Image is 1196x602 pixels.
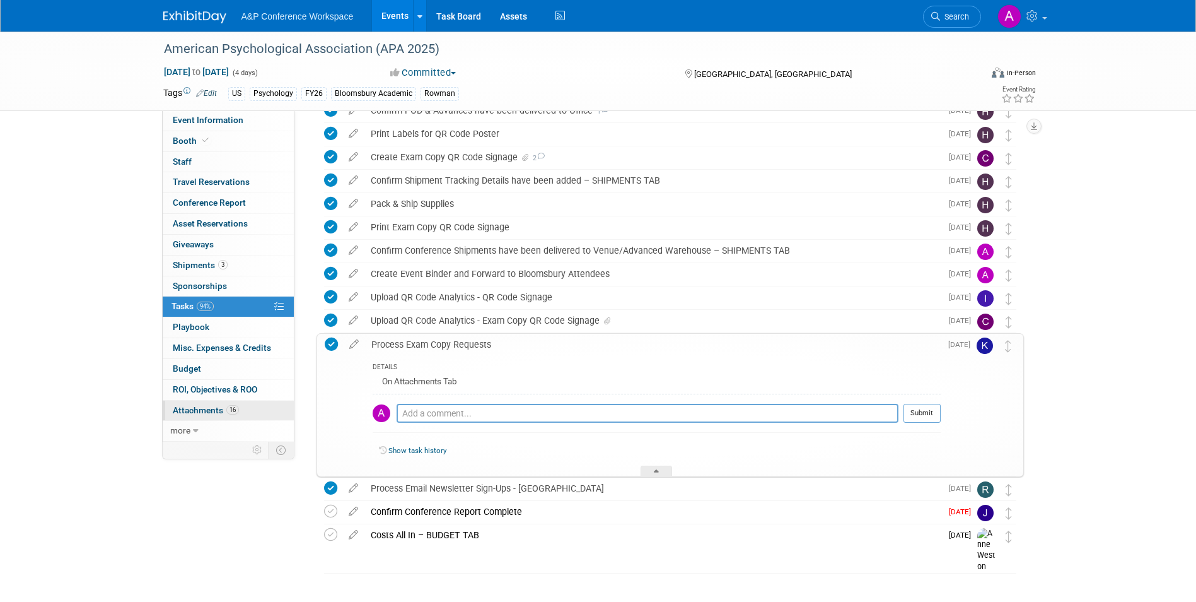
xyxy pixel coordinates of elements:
[373,404,390,422] img: Ami Reitmeier
[940,12,969,21] span: Search
[949,176,977,185] span: [DATE]
[949,246,977,255] span: [DATE]
[364,263,941,285] div: Create Event Binder and Forward to Bloomsbury Attendees
[163,152,294,172] a: Staff
[342,268,364,280] a: edit
[163,193,294,213] a: Conference Report
[949,223,977,232] span: [DATE]
[163,131,294,151] a: Booth
[923,6,981,28] a: Search
[977,528,996,573] img: Anne Weston
[1006,269,1012,281] i: Move task
[949,269,977,278] span: [DATE]
[197,302,214,311] span: 94%
[163,235,294,255] a: Giveaways
[364,286,941,308] div: Upload QR Code Analytics - QR Code Signage
[342,221,364,233] a: edit
[202,137,209,144] i: Booth reservation complete
[163,380,294,400] a: ROI, Objectives & ROO
[190,67,202,77] span: to
[388,446,446,455] a: Show task history
[949,531,977,540] span: [DATE]
[977,150,994,167] img: Christine Ritchlin
[226,405,239,415] span: 16
[342,175,364,186] a: edit
[977,127,994,143] img: Hannah Siegel
[364,123,941,145] div: Print Labels for QR Code Poster
[173,198,246,208] span: Conference Report
[1001,86,1035,93] div: Event Rating
[1006,199,1012,211] i: Move task
[342,292,364,303] a: edit
[163,110,294,131] a: Event Information
[173,405,239,415] span: Attachments
[949,153,977,162] span: [DATE]
[342,198,364,210] a: edit
[421,87,459,100] div: Rowman
[171,301,214,311] span: Tasks
[247,442,269,458] td: Personalize Event Tab Strip
[949,199,977,208] span: [DATE]
[977,267,994,283] img: Amanda Oney
[342,151,364,163] a: edit
[163,11,226,23] img: ExhibitDay
[331,87,416,100] div: Bloomsbury Academic
[241,11,354,21] span: A&P Conference Workspace
[1006,507,1012,519] i: Move task
[163,172,294,192] a: Travel Reservations
[364,170,941,191] div: Confirm Shipment Tracking Details have been added – SHIPMENTS TAB
[231,69,258,77] span: (4 days)
[977,505,994,521] img: Jonathan Joyce
[364,524,941,546] div: Costs All In – BUDGET TAB
[949,129,977,138] span: [DATE]
[173,343,271,353] span: Misc. Expenses & Credits
[163,338,294,358] a: Misc. Expenses & Credits
[977,103,994,120] img: Hannah Siegel
[1006,106,1012,118] i: Move task
[977,244,994,260] img: Amanda Oney
[163,66,229,78] span: [DATE] [DATE]
[364,240,941,261] div: Confirm Conference Shipments have been delivered to Venue/Advanced Warehouse – SHIPMENTS TAB
[977,481,994,498] img: Rhianna Blackburn
[1006,68,1036,78] div: In-Person
[228,87,245,100] div: US
[364,310,941,331] div: Upload QR Code Analytics - Exam Copy QR Code Signage
[531,154,545,162] span: 2
[173,322,209,332] span: Playbook
[173,177,250,187] span: Travel Reservations
[301,87,327,100] div: FY26
[1006,223,1012,235] i: Move task
[173,156,192,167] span: Staff
[342,483,364,494] a: edit
[364,193,941,215] div: Pack & Ship Supplies
[218,260,228,269] span: 3
[342,245,364,256] a: edit
[373,374,941,393] div: On Attachments Tab
[1006,176,1012,188] i: Move task
[163,401,294,421] a: Attachments16
[949,507,977,516] span: [DATE]
[949,484,977,493] span: [DATE]
[977,174,994,190] img: Hannah Siegel
[163,359,294,379] a: Budget
[196,89,217,98] a: Edit
[977,338,993,354] img: Kate Hunneyball
[163,256,294,276] a: Shipments3
[386,66,461,80] button: Committed
[173,115,243,125] span: Event Information
[949,316,977,325] span: [DATE]
[977,290,994,307] img: Ira Sumarno
[364,478,941,499] div: Process Email Newsletter Sign-Ups - [GEOGRAPHIC_DATA]
[163,214,294,234] a: Asset Reservations
[173,239,214,249] span: Giveaways
[1006,293,1012,305] i: Move task
[365,334,941,355] div: Process Exam Copy Requests
[977,220,994,237] img: Hannah Siegel
[250,87,297,100] div: Psychology
[903,404,941,423] button: Submit
[173,384,257,394] span: ROI, Objectives & ROO
[343,339,365,350] a: edit
[364,216,941,238] div: Print Exam Copy QR Code Signage
[364,501,941,522] div: Confirm Conference Report Complete
[163,317,294,338] a: Playbook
